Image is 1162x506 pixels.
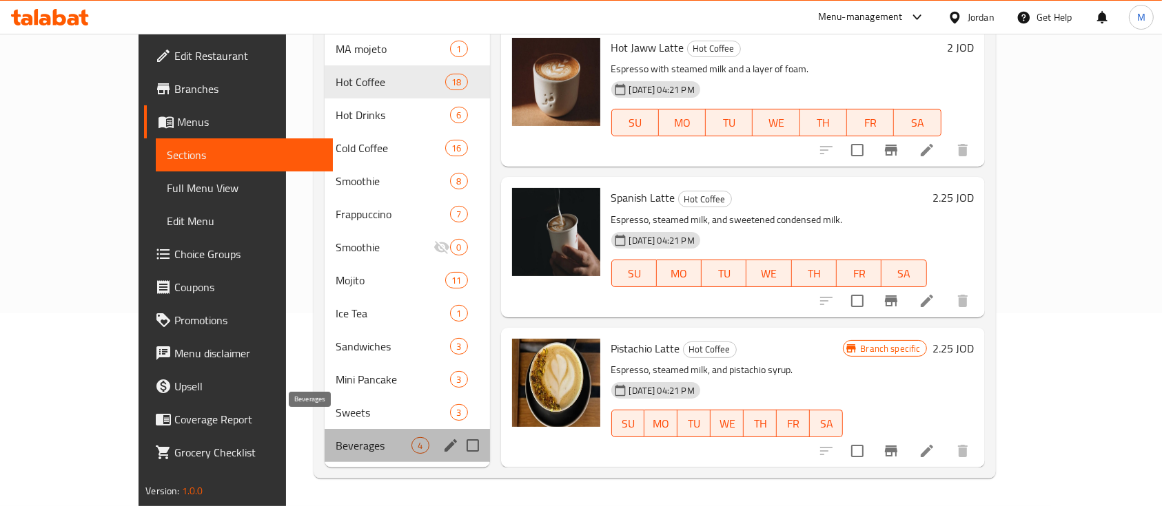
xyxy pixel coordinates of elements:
button: delete [946,134,979,167]
button: edit [440,435,461,456]
span: Hot Coffee [336,74,445,90]
span: SU [618,113,653,133]
span: Hot Coffee [684,341,736,357]
button: SA [881,260,926,287]
div: Cold Coffee16 [325,131,489,165]
div: items [450,41,467,57]
span: 7 [451,208,467,221]
span: 16 [446,142,467,155]
button: SA [810,410,843,437]
div: Sandwiches3 [325,330,489,363]
div: Mojito11 [325,264,489,297]
div: Hot Drinks6 [325,98,489,131]
span: Hot Drinks [336,107,450,123]
span: 8 [451,175,467,188]
span: Hot Jaww Latte [611,37,684,58]
span: TU [711,113,747,133]
span: Smoothie [336,173,450,189]
button: FR [777,410,810,437]
span: SA [815,414,837,434]
span: 1.0.0 [182,482,203,500]
span: Upsell [174,378,322,394]
button: WE [711,410,744,437]
a: Branches [144,72,333,105]
span: Menu disclaimer [174,345,322,361]
span: 1 [451,43,467,56]
span: Select to update [843,286,872,315]
div: Beverages4edit [325,429,489,462]
span: [DATE] 04:21 PM [624,83,700,96]
span: 0 [451,241,467,254]
span: MO [662,264,696,284]
span: FR [842,264,876,284]
div: Ice Tea [336,305,450,321]
span: Branch specific [855,342,926,355]
span: MA mojeto [336,41,450,57]
button: TH [800,109,847,136]
button: SA [894,109,941,136]
div: Mini Pancake [336,371,450,388]
button: FR [847,109,894,136]
button: MO [657,260,702,287]
a: Coverage Report [144,403,333,436]
span: Sweets [336,404,450,421]
a: Edit menu item [919,142,935,158]
span: [DATE] 04:21 PM [624,384,700,397]
span: Edit Restaurant [174,48,322,64]
button: TH [744,410,777,437]
div: Smoothie8 [325,165,489,198]
div: items [450,206,467,222]
h6: 2.25 JOD [932,339,974,358]
span: Smoothie [336,239,434,255]
button: delete [946,284,979,317]
span: 18 [446,76,467,89]
button: SU [611,260,657,287]
span: WE [758,113,794,133]
img: Hot Jaww Latte [512,38,600,126]
span: TU [683,414,705,434]
div: items [445,74,467,90]
span: Spanish Latte [611,187,675,208]
span: Cold Coffee [336,140,445,156]
span: FR [782,414,804,434]
span: 3 [451,340,467,353]
div: Menu-management [818,9,903,25]
span: Edit Menu [167,213,322,229]
a: Edit menu item [919,443,935,459]
button: MO [659,109,706,136]
span: SA [899,113,935,133]
svg: Inactive section [434,239,450,255]
button: TU [677,410,711,437]
span: TH [797,264,831,284]
span: SU [618,264,651,284]
span: Promotions [174,312,322,328]
a: Upsell [144,370,333,403]
span: 11 [446,274,467,287]
span: Mojito [336,272,445,288]
button: Branch-specific-item [875,434,908,467]
div: Frappuccino7 [325,198,489,231]
span: MO [650,414,672,434]
a: Full Menu View [156,171,333,204]
div: items [450,305,467,321]
span: WE [752,264,786,284]
span: Version: [145,482,179,500]
span: SU [618,414,640,434]
span: Hot Coffee [688,41,740,56]
div: Hot Coffee [683,341,737,358]
div: Ice Tea1 [325,297,489,330]
span: 6 [451,109,467,122]
a: Promotions [144,304,333,337]
span: 1 [451,307,467,320]
a: Edit menu item [919,293,935,309]
div: items [450,173,467,189]
h6: 2.25 JOD [932,188,974,207]
div: Hot Coffee [678,191,732,207]
div: items [450,107,467,123]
